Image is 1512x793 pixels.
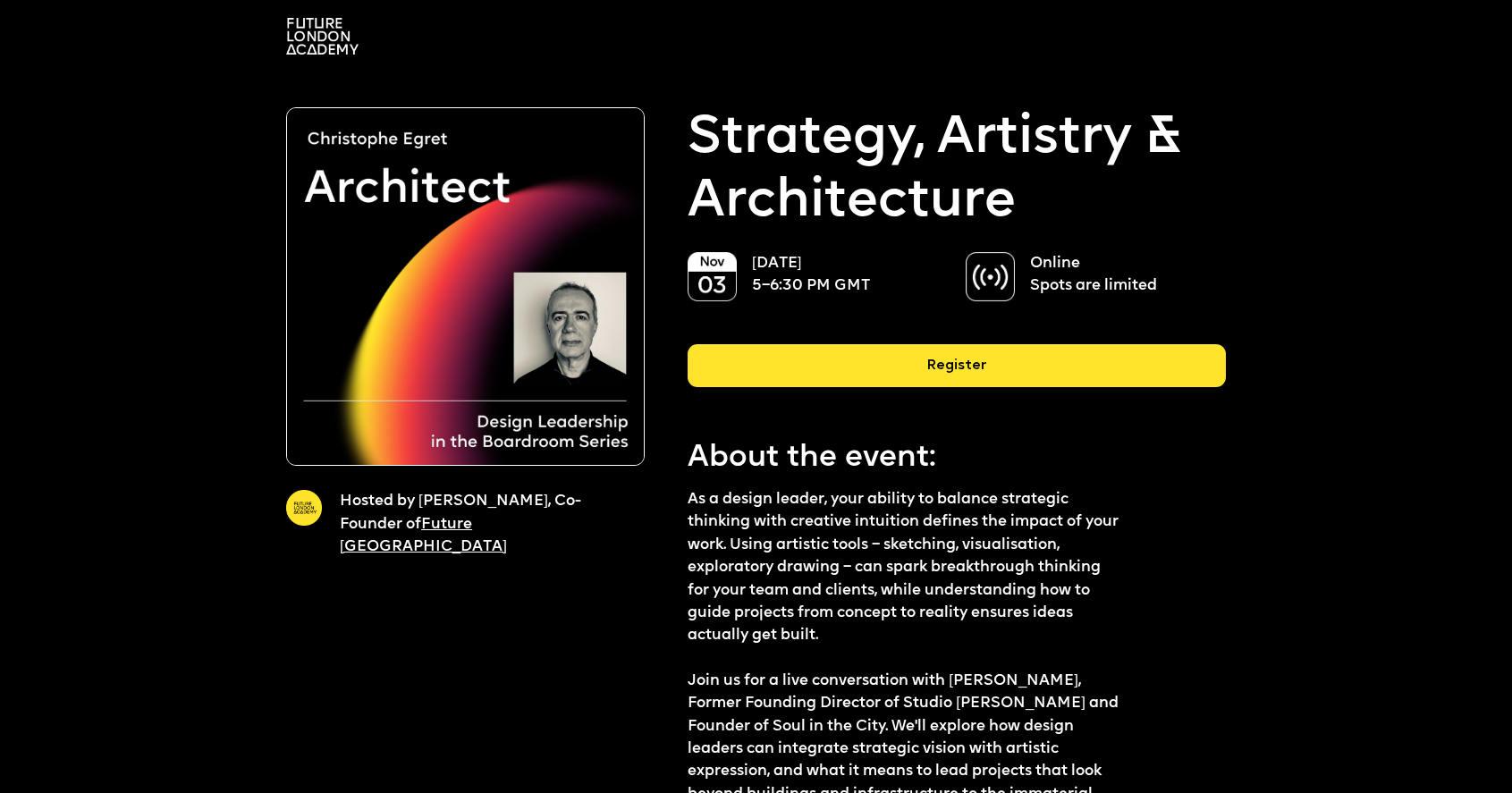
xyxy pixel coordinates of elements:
p: Hosted by [PERSON_NAME], Co-Founder of [340,490,614,558]
img: A logo saying in 3 lines: Future London Academy [286,18,359,55]
p: Online Spots are limited [1030,252,1206,298]
p: Strategy, Artistry & Architecture [688,107,1226,234]
a: Register [688,344,1226,401]
a: Future [GEOGRAPHIC_DATA] [340,517,507,554]
p: [DATE] 5–6:30 PM GMT [752,252,928,298]
p: About the event: [688,437,1172,479]
div: Register [688,344,1226,387]
img: A yellow circle with Future London Academy logo [286,490,322,526]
